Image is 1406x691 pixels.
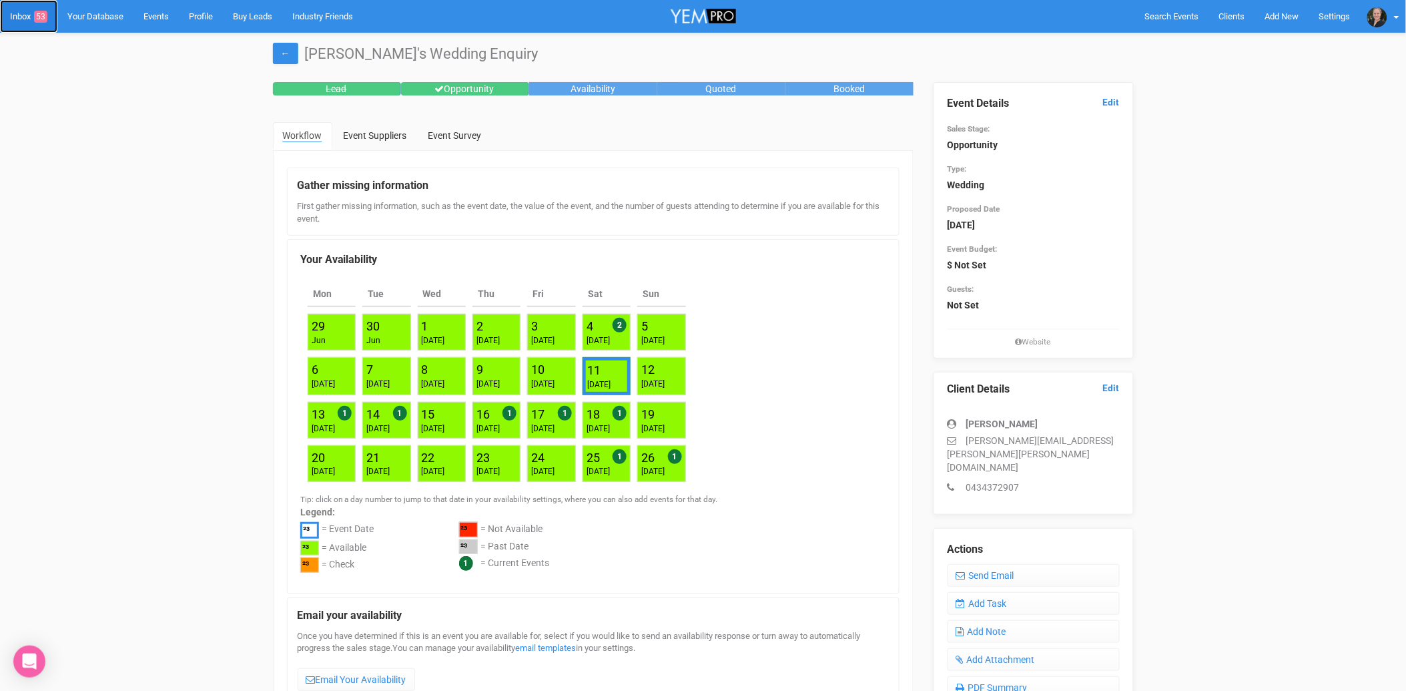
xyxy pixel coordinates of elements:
small: Sales Stage: [948,124,990,134]
div: = Event Date [322,522,374,541]
strong: $ Not Set [948,260,987,270]
img: open-uri20250213-2-1m688p0 [1367,7,1387,27]
legend: Client Details [948,382,1120,397]
span: 1 [338,406,352,421]
a: Edit [1103,96,1120,109]
div: = Available [322,541,366,558]
th: Fri [527,282,575,307]
a: 19 [641,407,655,421]
th: Thu [472,282,520,307]
div: [DATE] [422,335,445,347]
a: email templates [516,643,577,653]
div: [DATE] [422,379,445,390]
div: Booked [785,82,914,95]
label: Legend: [300,505,886,519]
div: [DATE] [641,466,665,477]
span: Clients [1219,11,1245,21]
div: [DATE] [366,423,390,435]
div: [DATE] [641,379,665,390]
legend: Gather missing information [298,178,889,194]
a: 11 [587,363,601,377]
a: 15 [422,407,435,421]
div: [DATE] [476,423,500,435]
div: [DATE] [641,335,665,347]
div: Quoted [657,82,785,95]
legend: Email your availability [298,608,889,624]
div: [DATE] [476,379,500,390]
div: = Not Available [480,522,543,539]
a: 13 [312,407,325,421]
p: 0434372907 [948,481,1120,494]
div: Jun [312,335,326,347]
div: Jun [366,335,380,347]
a: 24 [531,451,545,465]
a: 29 [312,319,325,333]
span: 1 [613,406,627,421]
span: 53 [34,11,47,23]
a: Edit [1103,382,1120,395]
span: 2 [613,318,627,332]
th: Mon [308,282,356,307]
a: 23 [476,451,490,465]
a: 4 [587,319,593,333]
div: Open Intercom Messenger [13,646,45,678]
a: 2 [476,319,483,333]
small: Tip: click on a day number to jump to that date in your availability settings, where you can also... [300,495,718,504]
a: 6 [312,363,318,377]
a: 25 [587,451,600,465]
span: 1 [613,449,627,464]
a: 14 [366,407,380,421]
a: Event Survey [418,122,492,149]
a: 20 [312,451,325,465]
div: ²³ [459,539,478,555]
a: 16 [476,407,490,421]
a: 17 [531,407,545,421]
a: 7 [366,363,373,377]
strong: Wedding [948,180,985,190]
th: Tue [362,282,410,307]
a: 5 [641,319,648,333]
div: [DATE] [531,379,555,390]
a: 9 [476,363,483,377]
div: = Past Date [480,539,529,557]
div: [DATE] [531,423,555,435]
div: [DATE] [476,335,500,347]
div: [DATE] [587,335,610,347]
a: 30 [366,319,380,333]
a: 18 [587,407,600,421]
legend: Your Availability [300,252,886,268]
small: Guests: [948,284,974,294]
div: [DATE] [422,466,445,477]
strong: [DATE] [948,220,976,230]
a: Workflow [273,122,332,150]
div: [DATE] [422,423,445,435]
small: Event Budget: [948,244,998,254]
a: 22 [422,451,435,465]
div: [DATE] [366,379,390,390]
a: Add Attachment [948,648,1120,671]
div: [DATE] [476,466,500,477]
span: 1 [459,556,473,571]
strong: Opportunity [948,140,998,150]
span: You can manage your availability in your settings. [393,643,636,653]
p: [PERSON_NAME][EMAIL_ADDRESS][PERSON_NAME][PERSON_NAME][DOMAIN_NAME] [948,434,1120,474]
a: 10 [531,363,545,377]
span: 1 [558,406,572,421]
div: [DATE] [312,379,335,390]
a: 8 [422,363,428,377]
div: [DATE] [587,466,610,477]
span: Add New [1265,11,1299,21]
div: ²³ [300,541,319,556]
span: 1 [393,406,407,421]
div: = Current Events [480,556,549,571]
div: [DATE] [366,466,390,477]
div: First gather missing information, such as the event date, the value of the event, and the number ... [298,200,889,225]
legend: Event Details [948,96,1120,111]
div: [DATE] [312,466,335,477]
div: Availability [529,82,657,95]
a: 12 [641,363,655,377]
div: [DATE] [587,423,610,435]
div: Lead [273,82,401,95]
small: Proposed Date [948,204,1000,214]
div: Opportunity [401,82,529,95]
